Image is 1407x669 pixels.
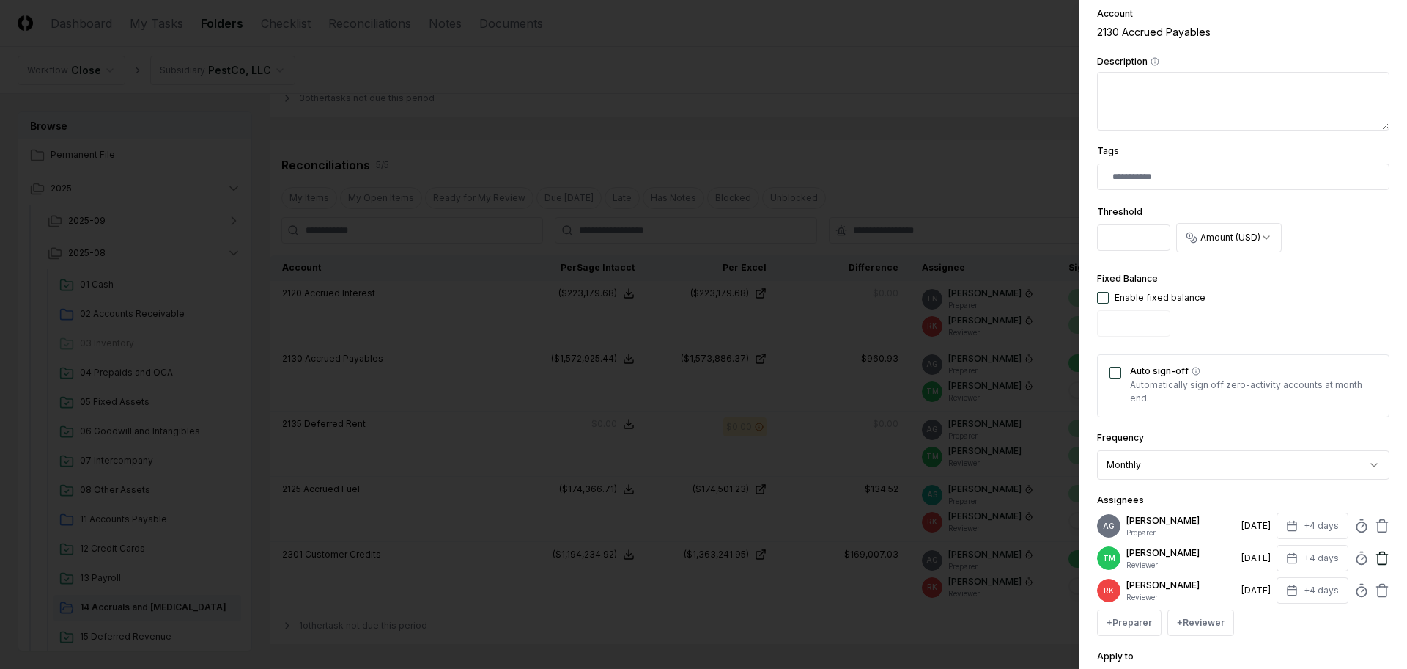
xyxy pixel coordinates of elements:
label: Frequency [1097,432,1144,443]
label: Fixed Balance [1097,273,1158,284]
p: Reviewer [1126,592,1236,603]
span: TM [1103,553,1115,564]
button: +4 days [1277,513,1348,539]
p: Automatically sign off zero-activity accounts at month end. [1130,379,1377,405]
label: Auto sign-off [1130,367,1377,376]
p: Reviewer [1126,560,1236,571]
button: Auto sign-off [1192,367,1200,376]
label: Apply to [1097,651,1134,662]
label: Threshold [1097,206,1142,217]
button: +4 days [1277,577,1348,604]
span: AG [1103,521,1115,532]
label: Assignees [1097,494,1144,505]
button: Description [1151,57,1159,66]
div: [DATE] [1241,552,1271,565]
p: [PERSON_NAME] [1126,546,1236,560]
div: 2130 Accrued Payables [1097,24,1389,40]
div: Enable fixed balance [1115,291,1205,304]
button: +Reviewer [1167,610,1234,636]
p: Preparer [1126,527,1236,538]
label: Tags [1097,145,1119,156]
button: +4 days [1277,545,1348,571]
div: [DATE] [1241,519,1271,533]
label: Description [1097,57,1389,66]
button: +Preparer [1097,610,1162,636]
p: [PERSON_NAME] [1126,579,1236,592]
p: [PERSON_NAME] [1126,514,1236,527]
span: RK [1104,585,1114,596]
div: Account [1097,10,1389,18]
div: [DATE] [1241,584,1271,597]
